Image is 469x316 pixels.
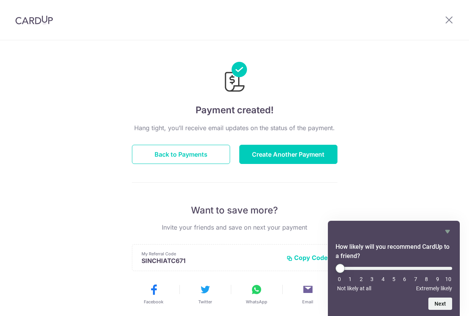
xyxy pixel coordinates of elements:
[346,276,354,282] li: 1
[357,276,365,282] li: 2
[444,276,452,282] li: 10
[239,145,337,164] button: Create Another Payment
[337,285,371,291] span: Not likely at all
[131,283,176,305] button: Facebook
[285,283,331,305] button: Email
[132,204,337,217] p: Want to save more?
[183,283,228,305] button: Twitter
[416,285,452,291] span: Extremely likely
[401,276,408,282] li: 6
[412,276,420,282] li: 7
[434,276,441,282] li: 9
[132,145,230,164] button: Back to Payments
[222,62,247,94] img: Payments
[336,242,452,261] h2: How likely will you recommend CardUp to a friend? Select an option from 0 to 10, with 0 being Not...
[15,15,53,25] img: CardUp
[336,227,452,310] div: How likely will you recommend CardUp to a friend? Select an option from 0 to 10, with 0 being Not...
[379,276,387,282] li: 4
[246,299,267,305] span: WhatsApp
[234,283,279,305] button: WhatsApp
[286,254,328,261] button: Copy Code
[336,264,452,291] div: How likely will you recommend CardUp to a friend? Select an option from 0 to 10, with 0 being Not...
[390,276,398,282] li: 5
[198,299,212,305] span: Twitter
[144,299,163,305] span: Facebook
[336,276,343,282] li: 0
[132,103,337,117] h4: Payment created!
[132,223,337,232] p: Invite your friends and save on next your payment
[423,276,430,282] li: 8
[443,227,452,236] button: Hide survey
[302,299,313,305] span: Email
[142,257,280,265] p: SINCHIATC671
[428,298,452,310] button: Next question
[368,276,376,282] li: 3
[142,251,280,257] p: My Referral Code
[132,123,337,132] p: Hang tight, you’ll receive email updates on the status of the payment.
